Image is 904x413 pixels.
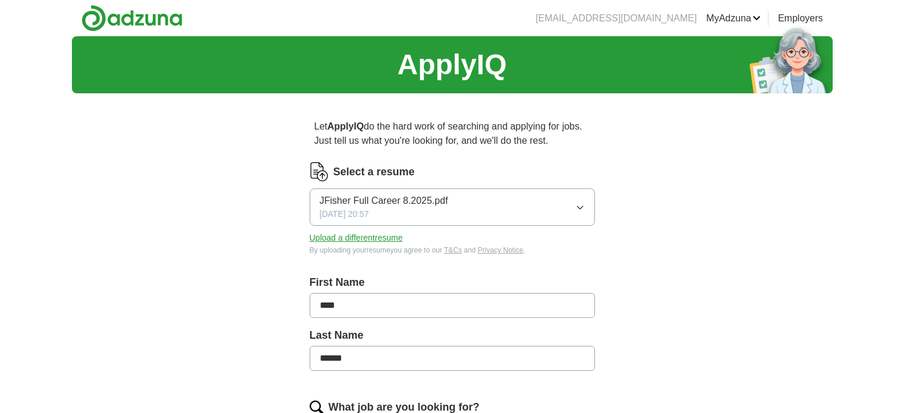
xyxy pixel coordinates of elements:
[397,43,506,86] h1: ApplyIQ
[778,11,823,26] a: Employers
[81,5,182,31] img: Adzuna logo
[320,194,448,208] span: JFisher Full Career 8.2025.pdf
[444,246,462,254] a: T&Cs
[310,232,403,244] button: Upload a differentresume
[536,11,697,26] li: [EMAIL_ADDRESS][DOMAIN_NAME]
[310,115,595,153] p: Let do the hard work of searching and applying for jobs. Just tell us what you're looking for, an...
[333,164,415,180] label: Select a resume
[320,208,369,220] span: [DATE] 20:57
[327,121,364,131] strong: ApplyIQ
[706,11,761,26] a: MyAdzuna
[310,275,595,291] label: First Name
[310,188,595,226] button: JFisher Full Career 8.2025.pdf[DATE] 20:57
[310,245,595,256] div: By uploading your resume you agree to our and .
[478,246,524,254] a: Privacy Notice
[310,162,329,181] img: CV Icon
[310,327,595,343] label: Last Name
